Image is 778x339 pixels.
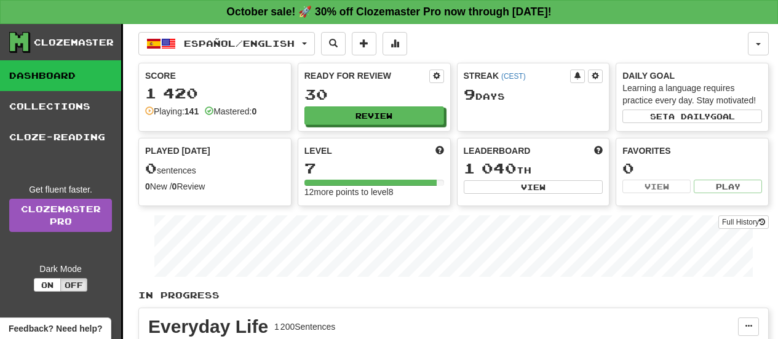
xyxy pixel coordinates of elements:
[274,321,335,333] div: 1 200 Sentences
[464,70,571,82] div: Streak
[252,106,256,116] strong: 0
[622,70,762,82] div: Daily Goal
[464,180,603,194] button: View
[145,159,157,177] span: 0
[304,145,332,157] span: Level
[464,161,603,177] div: th
[205,105,256,118] div: Mastered:
[321,32,346,55] button: Search sentences
[34,36,114,49] div: Clozemaster
[464,86,475,103] span: 9
[145,161,285,177] div: sentences
[9,263,112,275] div: Dark Mode
[9,183,112,196] div: Get fluent faster.
[185,106,199,116] strong: 141
[669,112,710,121] span: a daily
[352,32,376,55] button: Add sentence to collection
[464,159,517,177] span: 1 040
[145,86,285,101] div: 1 420
[9,199,112,232] a: ClozemasterPro
[34,278,61,292] button: On
[304,106,444,125] button: Review
[622,145,762,157] div: Favorites
[145,105,199,118] div: Playing:
[138,32,315,55] button: Español/English
[718,215,769,229] button: Full History
[172,181,177,191] strong: 0
[145,181,150,191] strong: 0
[304,70,429,82] div: Ready for Review
[60,278,87,292] button: Off
[594,145,603,157] span: This week in points, UTC
[9,322,102,335] span: Open feedback widget
[138,289,769,301] p: In Progress
[622,82,762,106] div: Learning a language requires practice every day. Stay motivated!
[622,110,762,123] button: Seta dailygoal
[304,87,444,102] div: 30
[145,180,285,193] div: New / Review
[694,180,762,193] button: Play
[304,186,444,198] div: 12 more points to level 8
[304,161,444,176] div: 7
[145,70,285,82] div: Score
[622,180,691,193] button: View
[464,87,603,103] div: Day s
[435,145,444,157] span: Score more points to level up
[226,6,551,18] strong: October sale! 🚀 30% off Clozemaster Pro now through [DATE]!
[383,32,407,55] button: More stats
[501,72,526,81] a: (CEST)
[464,145,531,157] span: Leaderboard
[184,38,295,49] span: Español / English
[622,161,762,176] div: 0
[145,145,210,157] span: Played [DATE]
[148,317,268,336] div: Everyday Life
